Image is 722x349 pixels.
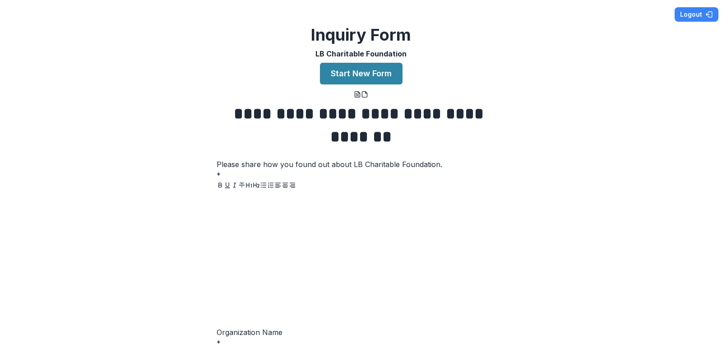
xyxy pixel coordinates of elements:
button: Align Right [289,181,296,189]
button: Bold [217,181,224,189]
button: Heading 2 [253,181,260,189]
p: LB Charitable Foundation [315,48,407,59]
button: Start New Form [320,63,403,84]
button: Italicize [231,181,238,189]
button: Strike [238,181,245,189]
button: word-download [354,88,361,99]
p: Please share how you found out about LB Charitable Foundation. [217,159,505,170]
button: Align Left [274,181,282,189]
p: Organization Name [217,327,505,338]
button: Ordered List [267,181,274,189]
h2: Inquiry Form [311,25,411,45]
button: Align Center [282,181,289,189]
button: pdf-download [361,88,368,99]
button: Logout [675,7,718,22]
button: Underline [224,181,231,189]
button: Heading 1 [245,181,253,189]
button: Bullet List [260,181,267,189]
